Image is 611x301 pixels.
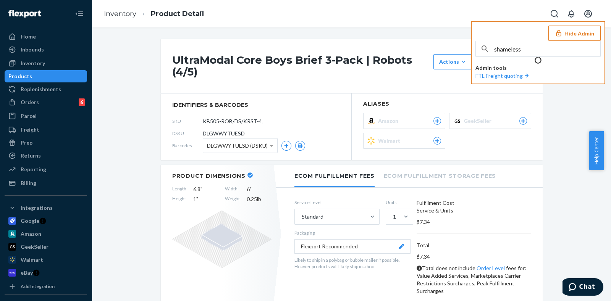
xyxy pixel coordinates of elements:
a: Inventory [5,57,87,69]
div: eBay [21,269,33,277]
button: GeekSeller [449,113,531,129]
a: Freight [5,124,87,136]
a: Home [5,31,87,43]
div: Fulfillment Cost [417,199,531,207]
div: Billing [21,179,36,187]
img: Flexport logo [8,10,41,18]
span: DLGWWYTUESD (DSKU) [207,139,268,152]
span: 6.8 [193,185,218,193]
p: Packaging [294,230,411,236]
a: Inbounds [5,43,87,56]
a: Inventory [104,10,136,18]
a: Walmart [5,254,87,266]
input: Standard [301,213,302,221]
span: SKU [172,118,203,124]
a: FTL Freight quoting [475,72,530,79]
button: Open Search Box [547,6,562,21]
p: $7.34 [417,253,531,261]
span: 1 [193,195,218,203]
span: GeekSeller [464,117,495,125]
div: Google [21,217,39,225]
button: Hide Admin [548,26,601,41]
label: Units [386,199,411,206]
div: Products [8,72,32,80]
span: " [200,186,202,192]
div: Replenishments [21,85,61,93]
button: Close Navigation [72,6,87,21]
div: Add Integration [21,283,55,290]
div: Returns [21,152,41,159]
h2: Aliases [363,101,531,107]
p: Total [417,241,531,249]
span: Height [172,195,186,203]
button: Open notifications [564,6,579,21]
p: Service & Units [417,207,531,214]
a: Billing [5,177,87,189]
div: 1 [393,213,396,221]
li: Ecom Fulfillment Fees [294,165,375,187]
div: Walmart [21,256,43,264]
a: Products [5,70,87,82]
h1: UltraModal Core Boys Brief 3-Pack | Robots (4/5) [172,54,430,78]
a: Add Integration [5,282,87,291]
div: Inventory [21,60,45,67]
a: eBay [5,267,87,279]
button: Walmart [363,133,445,149]
button: Help Center [589,131,604,170]
a: Prep [5,137,87,149]
div: Inbounds [21,46,44,53]
span: Width [225,185,240,193]
span: Barcodes [172,142,203,149]
h2: Product Dimensions [172,172,246,179]
a: Reporting [5,163,87,175]
a: Google [5,215,87,227]
div: Amazon [21,230,41,238]
div: GeekSeller [21,243,48,251]
span: " [250,186,252,192]
div: Standard [302,213,323,221]
p: $7.34 [417,218,531,226]
div: Reporting [21,166,46,173]
a: Order Level [477,265,505,271]
span: Amazon [378,117,401,125]
div: Home [21,33,36,40]
input: 1 [392,213,393,221]
div: Orders [21,98,39,106]
div: Prep [21,139,32,146]
span: Weight [225,195,240,203]
p: Likely to ship in a polybag or bubble mailer if possible. Heavier products will likely ship in a ... [294,257,411,270]
a: Amazon [5,228,87,240]
span: 6 [247,185,272,193]
span: 0.25 lb [247,195,272,203]
span: Total does not include fees for: Value Added Services, Marketplaces Carrier Restrictions Surcharg... [417,265,526,294]
span: " [196,196,198,202]
button: Amazon [363,113,445,129]
a: GeekSeller [5,241,87,253]
ol: breadcrumbs [98,3,210,25]
button: Flexport Recommended [294,239,411,254]
div: Freight [21,126,39,134]
div: Parcel [21,112,37,120]
span: identifiers & barcodes [172,101,340,109]
label: Service Level [294,199,380,206]
span: Length [172,185,186,193]
iframe: Opens a widget where you can chat to one of our agents [563,278,603,297]
a: Orders6 [5,96,87,108]
button: Actions [433,54,474,69]
a: Returns [5,150,87,162]
a: Product Detail [151,10,204,18]
input: Search or paste seller ID [494,41,600,56]
div: 6 [79,98,85,106]
div: Actions [439,58,468,66]
span: DLGWWYTUESD [203,130,245,137]
button: Open account menu [580,6,596,21]
a: Replenishments [5,83,87,95]
span: DSKU [172,130,203,137]
div: Integrations [21,204,53,212]
a: Parcel [5,110,87,122]
span: Walmart [378,137,403,145]
button: Integrations [5,202,87,214]
li: Ecom Fulfillment Storage Fees [384,165,496,186]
